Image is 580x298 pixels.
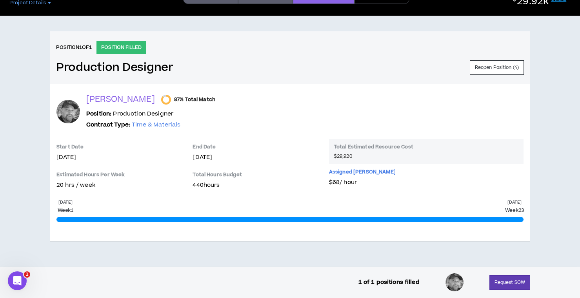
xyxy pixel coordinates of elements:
span: 1 [24,271,30,278]
b: Contract Type: [86,121,130,129]
p: Start Date [56,144,84,150]
h6: Position 1 of 1 [56,44,92,51]
button: Reopen Position (4) [470,60,524,75]
a: Production Designer [56,61,173,74]
span: 87% Total Match [174,96,215,103]
p: Week 23 [505,207,524,214]
button: Request SOW [489,275,530,290]
p: POSITION FILLED [96,41,146,54]
div: Ben G. [56,100,80,123]
p: End Date [193,144,216,150]
p: [DATE] [58,199,72,205]
p: [DATE] [507,199,521,205]
p: Assigned [PERSON_NAME] [329,169,396,175]
p: [DATE] [193,153,321,162]
p: Estimated Hours Per Week [56,172,124,178]
span: Time & Materials [132,121,180,129]
p: $68 / hour [329,178,524,187]
iframe: Intercom live chat [8,271,27,290]
b: Position: [86,110,111,118]
span: $29,920 [334,153,352,159]
p: [PERSON_NAME] [86,94,155,105]
p: Total Estimated Resource Cost [334,144,519,153]
p: Total Hours Budget [193,172,321,181]
p: Production Designer [86,110,173,118]
p: [DATE] [56,153,185,162]
p: Week 1 [58,207,73,214]
p: 440 hours [193,181,321,190]
p: 20 hrs / week [56,181,185,190]
div: Ben G. [445,273,464,292]
p: 1 of 1 positions filled [358,278,420,287]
